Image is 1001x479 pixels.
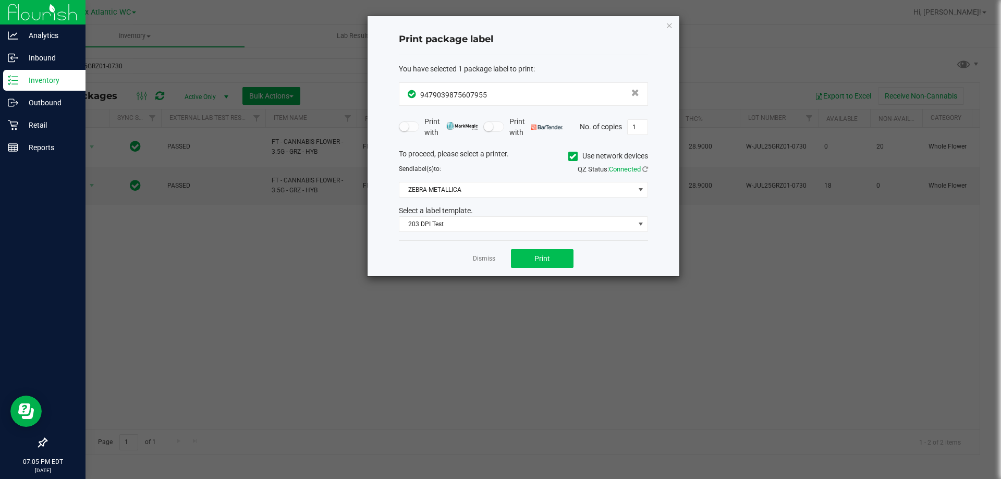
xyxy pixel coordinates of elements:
[8,97,18,108] inline-svg: Outbound
[399,65,533,73] span: You have selected 1 package label to print
[399,64,648,75] div: :
[391,205,656,216] div: Select a label template.
[568,151,648,162] label: Use network devices
[391,149,656,164] div: To proceed, please select a printer.
[511,249,573,268] button: Print
[413,165,434,173] span: label(s)
[5,457,81,466] p: 07:05 PM EDT
[8,142,18,153] inline-svg: Reports
[399,217,634,231] span: 203 DPI Test
[18,29,81,42] p: Analytics
[399,182,634,197] span: ZEBRA-METALLICA
[534,254,550,263] span: Print
[8,53,18,63] inline-svg: Inbound
[8,30,18,41] inline-svg: Analytics
[473,254,495,263] a: Dismiss
[18,52,81,64] p: Inbound
[18,141,81,154] p: Reports
[5,466,81,474] p: [DATE]
[10,396,42,427] iframe: Resource center
[18,74,81,87] p: Inventory
[424,116,478,138] span: Print with
[509,116,563,138] span: Print with
[399,33,648,46] h4: Print package label
[18,96,81,109] p: Outbound
[8,75,18,85] inline-svg: Inventory
[609,165,641,173] span: Connected
[420,91,487,99] span: 9479039875607955
[408,89,418,100] span: In Sync
[580,122,622,130] span: No. of copies
[18,119,81,131] p: Retail
[531,125,563,130] img: bartender.png
[578,165,648,173] span: QZ Status:
[8,120,18,130] inline-svg: Retail
[446,122,478,130] img: mark_magic_cybra.png
[399,165,441,173] span: Send to:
